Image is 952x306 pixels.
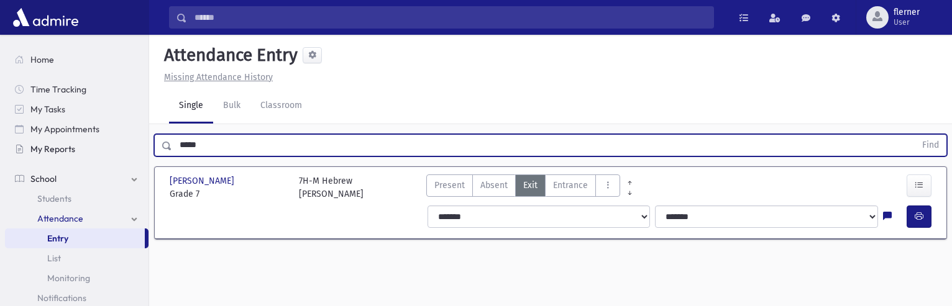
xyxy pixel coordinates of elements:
[5,99,149,119] a: My Tasks
[5,248,149,268] a: List
[915,135,946,156] button: Find
[170,174,237,187] span: [PERSON_NAME]
[30,173,57,184] span: School
[299,174,364,200] div: 7H-M Hebrew [PERSON_NAME]
[47,233,68,244] span: Entry
[169,89,213,124] a: Single
[5,209,149,228] a: Attendance
[37,213,83,224] span: Attendance
[30,124,99,135] span: My Appointments
[170,187,286,200] span: Grade 7
[30,84,86,95] span: Time Tracking
[164,72,273,83] u: Missing Attendance History
[894,7,920,17] span: flerner
[5,119,149,139] a: My Appointments
[213,89,250,124] a: Bulk
[5,169,149,189] a: School
[37,292,86,304] span: Notifications
[159,72,273,83] a: Missing Attendance History
[5,189,149,209] a: Students
[47,253,61,264] span: List
[434,179,465,192] span: Present
[37,193,71,204] span: Students
[5,228,145,248] a: Entry
[426,174,620,200] div: AttTypes
[894,17,920,27] span: User
[30,143,75,155] span: My Reports
[30,104,65,115] span: My Tasks
[250,89,312,124] a: Classroom
[47,272,90,284] span: Monitoring
[30,54,54,65] span: Home
[187,6,713,29] input: Search
[5,50,149,70] a: Home
[5,268,149,288] a: Monitoring
[10,5,81,30] img: AdmirePro
[553,179,588,192] span: Entrance
[5,139,149,159] a: My Reports
[5,79,149,99] a: Time Tracking
[523,179,538,192] span: Exit
[480,179,508,192] span: Absent
[159,45,298,66] h5: Attendance Entry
